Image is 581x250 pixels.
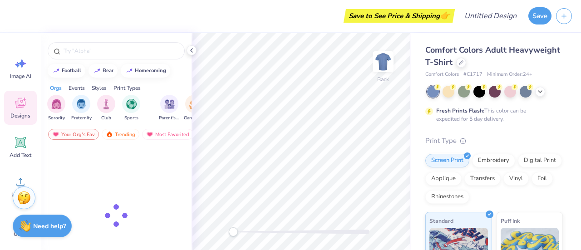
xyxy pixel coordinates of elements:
button: football [48,64,85,78]
div: Back [377,75,389,83]
button: filter button [71,95,92,122]
div: filter for Fraternity [71,95,92,122]
div: Accessibility label [229,227,238,236]
img: Parent's Weekend Image [164,99,175,109]
button: filter button [97,95,115,122]
div: Digital Print [518,154,562,167]
button: homecoming [121,64,170,78]
div: Applique [425,172,462,186]
div: filter for Game Day [184,95,205,122]
img: Sports Image [126,99,137,109]
div: Foil [532,172,553,186]
img: Fraternity Image [76,99,86,109]
span: Fraternity [71,115,92,122]
button: Save [528,7,551,25]
strong: Need help? [33,222,66,230]
span: Upload [11,191,30,198]
div: Trending [102,129,139,140]
span: Designs [10,112,30,119]
img: trend_line.gif [94,68,101,74]
input: Untitled Design [457,7,524,25]
strong: Fresh Prints Flash: [436,107,484,114]
span: Minimum Order: 24 + [487,71,532,78]
div: Your Org's Fav [48,129,99,140]
span: Sports [124,115,138,122]
span: Club [101,115,111,122]
div: Most Favorited [142,129,193,140]
input: Try "Alpha" [63,46,179,55]
img: Club Image [101,99,111,109]
button: filter button [184,95,205,122]
button: bear [89,64,118,78]
div: Vinyl [503,172,529,186]
span: Parent's Weekend [159,115,180,122]
span: Sorority [48,115,65,122]
img: Back [374,53,392,71]
div: Orgs [50,84,62,92]
div: filter for Sports [122,95,140,122]
div: Screen Print [425,154,469,167]
button: filter button [159,95,180,122]
div: This color can be expedited for 5 day delivery. [436,107,548,123]
div: Transfers [464,172,501,186]
span: 👉 [440,10,450,21]
span: Puff Ink [501,216,520,225]
img: trend_line.gif [53,68,60,74]
div: bear [103,68,113,73]
img: most_fav.gif [146,131,153,137]
img: Game Day Image [189,99,200,109]
div: Print Type [425,136,563,146]
img: trend_line.gif [126,68,133,74]
span: Add Text [10,152,31,159]
span: # C1717 [463,71,483,78]
div: Embroidery [472,154,515,167]
span: Comfort Colors Adult Heavyweight T-Shirt [425,44,560,68]
div: Rhinestones [425,190,469,204]
span: Comfort Colors [425,71,459,78]
div: filter for Club [97,95,115,122]
span: Standard [429,216,453,225]
img: Sorority Image [51,99,62,109]
span: Game Day [184,115,205,122]
div: filter for Parent's Weekend [159,95,180,122]
img: most_fav.gif [52,131,59,137]
div: homecoming [135,68,166,73]
button: filter button [122,95,140,122]
div: filter for Sorority [47,95,65,122]
span: Image AI [10,73,31,80]
div: Events [69,84,85,92]
img: trending.gif [106,131,113,137]
div: Print Types [113,84,141,92]
div: football [62,68,81,73]
button: filter button [47,95,65,122]
div: Styles [92,84,107,92]
div: Save to See Price & Shipping [346,9,453,23]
